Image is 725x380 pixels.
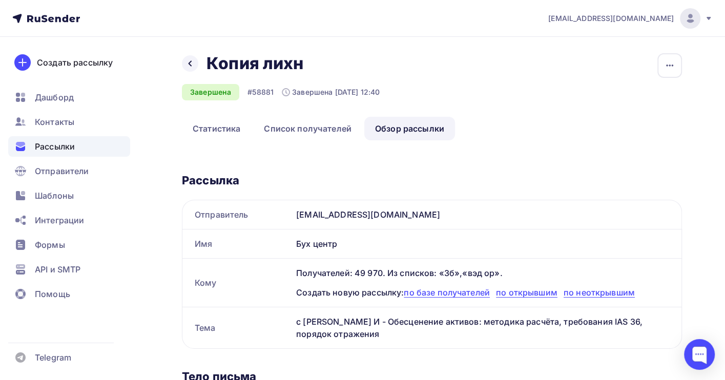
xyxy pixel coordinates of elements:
[35,116,74,128] span: Контакты
[282,87,380,97] div: Завершена [DATE] 12:40
[27,87,136,95] strong: Зарегистрироваться на курс
[496,287,557,298] span: по открывшим
[247,87,274,97] div: #58881
[213,11,266,19] strong: Позвонить нам
[8,112,130,132] a: Контакты
[292,229,681,258] div: Бух центр
[18,11,140,21] strong: CIT - Бухгалтерские курсы
[176,48,254,74] strong: Обесценение активов:
[548,13,674,24] span: [EMAIL_ADDRESS][DOMAIN_NAME]
[182,173,682,187] div: Рассылка
[37,56,113,69] div: Создать рассылку
[404,287,490,298] span: по базе получателей
[296,286,669,299] div: Создать новую рассылку:
[35,239,65,251] span: Формы
[131,234,220,243] a: [URL][DOMAIN_NAME]
[8,161,130,181] a: Отправители
[253,117,362,140] a: Список получателей
[296,267,669,279] div: Получателей: 49 970. Из списков: «3б»,«вэд ор».
[155,47,285,133] p: методика расчёта, требования IAS 36, порядок отражения в бухгалтерской отчётности в 2025 году
[35,351,71,364] span: Telegram
[182,117,251,140] a: Статистика
[8,136,130,157] a: Рассылки
[14,143,285,211] h1: к.э.н., доцент, партнёр группы консультационных и аудиторских компаний «Статус», преподаватель Це...
[182,229,292,258] div: Имя
[63,112,100,120] strong: Все курсы
[79,234,220,243] span: Регистрация
[35,288,70,300] span: Помощь
[182,259,292,307] div: Кому
[35,214,84,226] span: Интеграции
[8,185,130,206] a: Шаблоны
[564,287,635,298] span: по неоткрывшим
[52,106,111,127] a: Все курсы
[8,87,130,108] a: Дашборд
[35,165,89,177] span: Отправители
[17,44,141,70] strong: Приглашаем на семинар [DATE]
[8,235,130,255] a: Формы
[182,200,292,229] div: Отправитель
[182,84,239,100] div: Завершена
[182,307,292,348] div: Тема
[35,263,80,276] span: API и SMTP
[17,81,147,101] a: Зарегистрироваться на курс
[201,5,278,26] a: Позвонить нам
[35,140,75,153] span: Рассылки
[89,144,211,155] strong: Лектор: [PERSON_NAME]
[35,91,74,103] span: Дашборд
[292,307,681,348] div: с [PERSON_NAME] И - Обесценение активов: методика расчёта, требования IAS 36, порядок отражения
[35,189,74,202] span: Шаблоны
[548,8,713,29] a: [EMAIL_ADDRESS][DOMAIN_NAME]
[364,117,455,140] a: Обзор рассылки
[206,53,303,74] h2: Копия лихн
[292,200,681,229] div: [EMAIL_ADDRESS][DOMAIN_NAME]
